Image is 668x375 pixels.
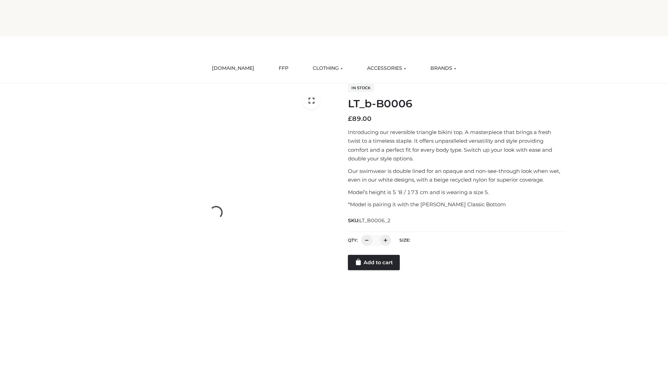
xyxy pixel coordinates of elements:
span: £ [348,115,352,123]
h1: LT_b-B0006 [348,98,565,110]
p: Our swimwear is double lined for an opaque and non-see-through look when wet, even in our white d... [348,167,565,184]
span: SKU: [348,216,391,225]
label: QTY: [348,237,358,243]
a: CLOTHING [308,61,348,76]
bdi: 89.00 [348,115,372,123]
p: Model’s height is 5 ‘8 / 173 cm and is wearing a size S. [348,188,565,197]
a: FFP [273,61,294,76]
a: ACCESSORIES [362,61,411,76]
a: [DOMAIN_NAME] [207,61,260,76]
a: BRANDS [425,61,461,76]
span: In stock [348,84,374,92]
p: *Model is pairing it with the [PERSON_NAME] Classic Bottom [348,200,565,209]
p: Introducing our reversible triangle bikini top. A masterpiece that brings a fresh twist to a time... [348,128,565,163]
span: LT_B0006_2 [359,217,391,224]
label: Size: [399,237,410,243]
a: Add to cart [348,255,400,270]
